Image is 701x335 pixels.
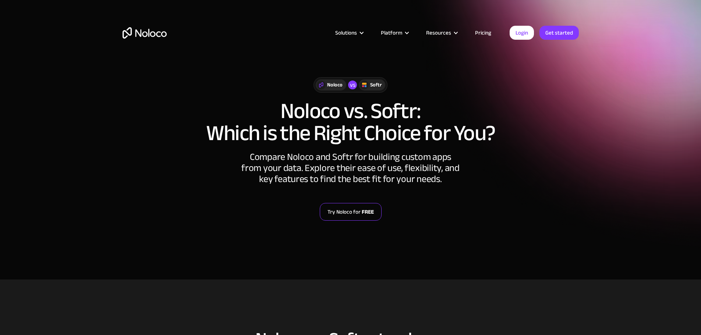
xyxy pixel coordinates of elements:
[426,28,451,38] div: Resources
[348,81,357,89] div: vs
[320,203,382,221] a: Try Noloco forFREE
[370,81,382,89] div: Softr
[372,28,417,38] div: Platform
[123,100,579,144] h1: Noloco vs. Softr: Which is the Right Choice for You?
[335,28,357,38] div: Solutions
[510,26,534,40] a: Login
[327,81,343,89] div: Noloco
[123,27,167,39] a: home
[539,26,579,40] a: Get started
[240,152,461,185] div: Compare Noloco and Softr for building custom apps from your data. Explore their ease of use, flex...
[381,28,402,38] div: Platform
[362,207,374,217] strong: FREE
[466,28,500,38] a: Pricing
[417,28,466,38] div: Resources
[326,28,372,38] div: Solutions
